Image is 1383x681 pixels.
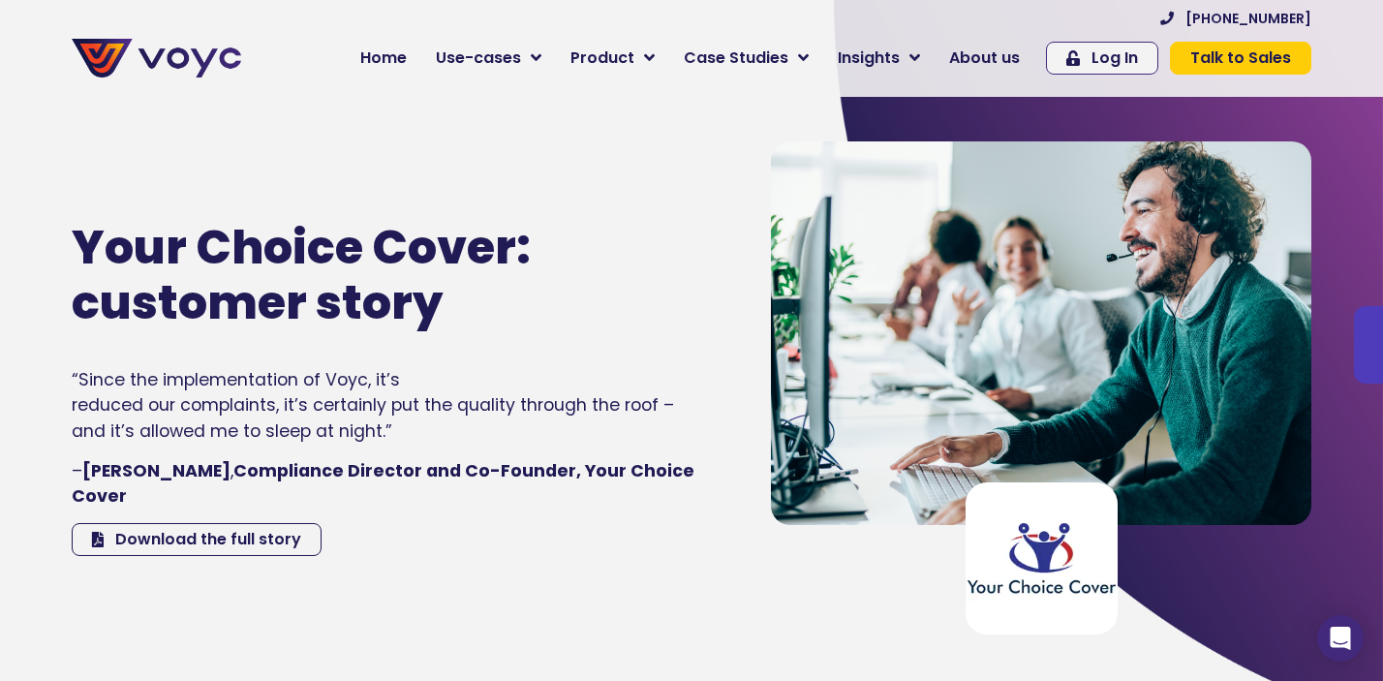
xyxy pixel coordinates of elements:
[1185,12,1311,25] span: [PHONE_NUMBER]
[823,39,935,77] a: Insights
[436,46,521,70] span: Use-cases
[72,459,694,508] strong: Compliance Director and Co-Founder, Your Choice Cover
[684,46,788,70] span: Case Studies
[115,532,301,547] span: Download the full story
[669,39,823,77] a: Case Studies
[935,39,1034,77] a: About us
[556,39,669,77] a: Product
[72,367,700,444] p: “Since the implementation of Voyc, it’s reduced our complaints, it’s certainly put the quality th...
[72,220,593,331] h1: Your Choice Cover: customer story
[1160,12,1311,25] a: [PHONE_NUMBER]
[1190,50,1291,66] span: Talk to Sales
[72,39,241,77] img: voyc-full-logo
[1046,42,1158,75] a: Log In
[1317,615,1364,662] div: Open Intercom Messenger
[949,46,1020,70] span: About us
[421,39,556,77] a: Use-cases
[1091,50,1138,66] span: Log In
[72,523,322,556] a: Download the full story
[1170,42,1311,75] a: Talk to Sales
[570,46,634,70] span: Product
[72,459,694,508] span: – ,
[346,39,421,77] a: Home
[360,46,407,70] span: Home
[838,46,900,70] span: Insights
[82,459,230,482] strong: [PERSON_NAME]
